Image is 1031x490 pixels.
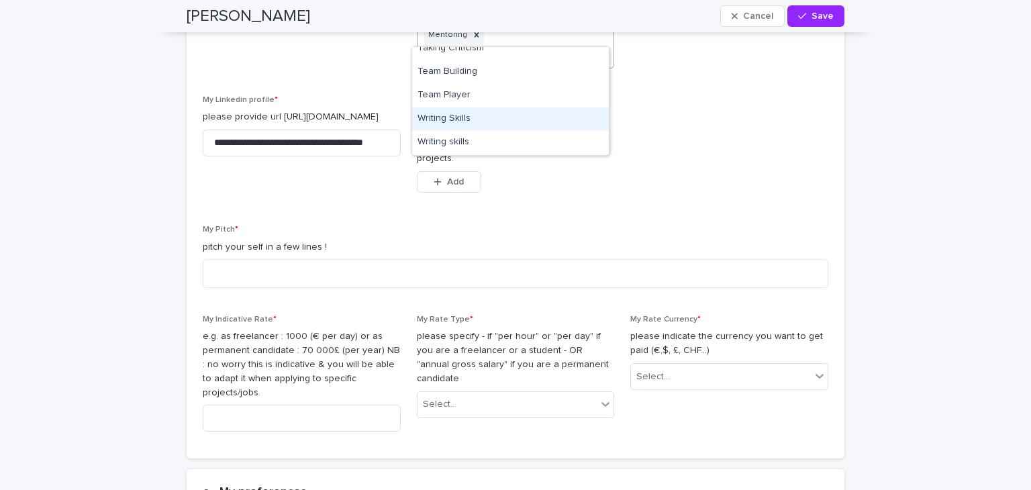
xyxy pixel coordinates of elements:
div: Mentoring [424,26,469,44]
p: please provide url [URL][DOMAIN_NAME] [203,110,401,124]
p: e.g. as freelancer : 1000 (€ per day) or as permanent candidate : 70 000£ (per year) NB : no worr... [203,330,401,399]
div: Select... [423,397,456,411]
span: My Indicative Rate [203,315,277,324]
div: Writing skills [412,131,609,154]
span: My Linkedin profile [203,96,278,104]
div: Team Player [412,84,609,107]
p: please specify - if "per hour" or "per day" if you are a freelancer or a student - OR "annual gro... [417,330,615,385]
span: My Rate Type [417,315,473,324]
span: Save [812,11,834,21]
p: please indicate the currency you want to get paid (€,$, £, CHF...) [630,330,828,358]
span: My Pitch [203,226,238,234]
div: Writing Skills [412,107,609,131]
h2: [PERSON_NAME] [187,7,310,26]
div: Taking Criticism [412,37,609,60]
p: pitch your self in a few lines ! [203,240,828,254]
div: Team Building [412,60,609,84]
button: Add [417,171,481,193]
span: My Rate Currency [630,315,701,324]
button: Save [787,5,844,27]
span: Cancel [743,11,773,21]
button: Cancel [720,5,785,27]
div: Select... [636,370,670,384]
span: Add [447,177,464,187]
